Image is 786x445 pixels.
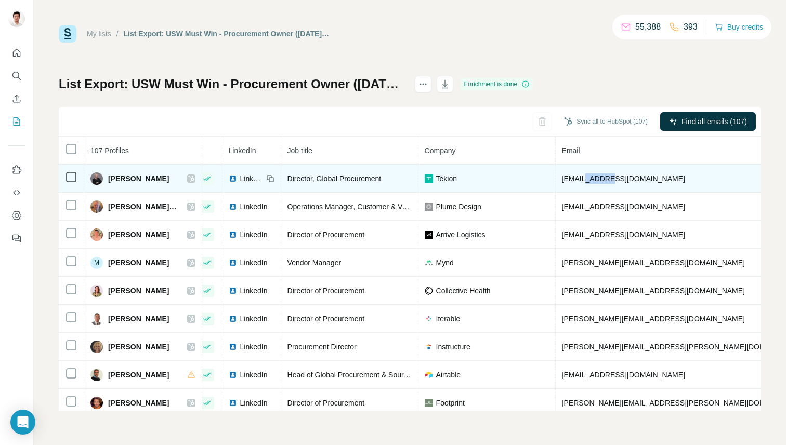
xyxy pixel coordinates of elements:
[436,314,461,324] span: Iterable
[8,183,25,202] button: Use Surfe API
[436,342,470,352] span: Instructure
[425,231,433,239] img: company-logo
[287,203,449,211] span: Operations Manager, Customer & Vendor Support
[229,343,237,351] img: LinkedIn logo
[229,371,237,379] img: LinkedIn logo
[229,231,237,239] img: LinkedIn logo
[425,315,433,323] img: company-logo
[562,259,745,267] span: [PERSON_NAME][EMAIL_ADDRESS][DOMAIN_NAME]
[8,160,25,179] button: Use Surfe on LinkedIn
[108,230,169,240] span: [PERSON_NAME]
[287,371,417,379] span: Head of Global Procurement & Sourcing
[8,206,25,225] button: Dashboard
[59,76,405,92] h1: List Export: USW Must Win - Procurement Owner ([DATE]) - [DATE] 11:45
[425,343,433,351] img: company-logo
[562,371,685,379] span: [EMAIL_ADDRESS][DOMAIN_NAME]
[240,201,268,212] span: LinkedIn
[682,116,747,127] span: Find all emails (107)
[436,173,457,184] span: Tekion
[660,112,756,131] button: Find all emails (107)
[436,286,491,296] span: Collective Health
[287,315,365,323] span: Director of Procurement
[425,174,433,183] img: company-logo
[90,257,103,269] div: M
[90,313,103,325] img: Avatar
[425,203,433,211] img: company-logo
[108,370,169,380] span: [PERSON_NAME]
[8,10,25,27] img: Avatar
[436,258,454,268] span: Mynd
[287,259,342,267] span: Vendor Manager
[87,30,111,38] a: My lists
[90,285,103,297] img: Avatar
[287,287,365,295] span: Director of Procurement
[287,343,357,351] span: Procurement Director
[229,259,237,267] img: LinkedIn logo
[108,173,169,184] span: [PERSON_NAME]
[287,146,312,155] span: Job title
[90,369,103,381] img: Avatar
[436,398,465,408] span: Footprint
[436,230,486,240] span: Arrive Logistics
[108,342,169,352] span: [PERSON_NAME]
[90,200,103,213] img: Avatar
[425,287,433,295] img: company-logo
[108,201,177,212] span: [PERSON_NAME], MSE
[90,341,103,353] img: Avatar
[562,315,745,323] span: [PERSON_NAME][EMAIL_ADDRESS][DOMAIN_NAME]
[562,174,685,183] span: [EMAIL_ADDRESS][DOMAIN_NAME]
[8,229,25,248] button: Feedback
[90,146,129,155] span: 107 Profiles
[684,21,698,33] p: 393
[715,20,763,34] button: Buy credits
[8,44,25,62] button: Quick start
[425,371,433,379] img: company-logo
[8,112,25,131] button: My lists
[562,231,685,239] span: [EMAIL_ADDRESS][DOMAIN_NAME]
[59,25,76,43] img: Surfe Logo
[240,286,268,296] span: LinkedIn
[116,29,119,39] li: /
[124,29,330,39] div: List Export: USW Must Win - Procurement Owner ([DATE]) - [DATE] 11:45
[240,370,268,380] span: LinkedIn
[90,397,103,409] img: Avatar
[461,78,533,90] div: Enrichment is done
[10,410,35,435] div: Open Intercom Messenger
[240,230,268,240] span: LinkedIn
[287,231,365,239] span: Director of Procurement
[287,399,365,407] span: Director of Procurement
[240,342,268,352] span: LinkedIn
[562,287,745,295] span: [PERSON_NAME][EMAIL_ADDRESS][DOMAIN_NAME]
[635,21,661,33] p: 55,388
[436,201,481,212] span: Plume Design
[108,398,169,408] span: [PERSON_NAME]
[108,314,169,324] span: [PERSON_NAME]
[425,399,433,407] img: company-logo
[562,146,580,155] span: Email
[108,258,169,268] span: [PERSON_NAME]
[90,172,103,185] img: Avatar
[8,89,25,108] button: Enrich CSV
[562,203,685,211] span: [EMAIL_ADDRESS][DOMAIN_NAME]
[229,203,237,211] img: LinkedIn logo
[229,146,256,155] span: LinkedIn
[240,314,268,324] span: LinkedIn
[425,259,433,267] img: company-logo
[557,114,655,129] button: Sync all to HubSpot (107)
[8,66,25,85] button: Search
[425,146,456,155] span: Company
[90,228,103,241] img: Avatar
[108,286,169,296] span: [PERSON_NAME]
[287,174,382,183] span: Director, Global Procurement
[240,398,268,408] span: LinkedIn
[240,258,268,268] span: LinkedIn
[229,287,237,295] img: LinkedIn logo
[229,399,237,407] img: LinkedIn logo
[436,370,461,380] span: Airtable
[229,315,237,323] img: LinkedIn logo
[415,76,431,92] button: actions
[229,174,237,183] img: LinkedIn logo
[240,173,263,184] span: LinkedIn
